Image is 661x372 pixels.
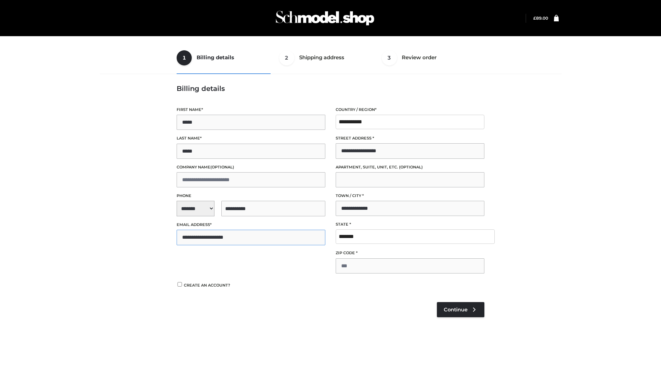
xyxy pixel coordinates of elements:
label: State [336,221,484,228]
label: Street address [336,135,484,142]
span: Create an account? [184,283,230,288]
label: Last name [177,135,325,142]
span: (optional) [399,165,423,169]
label: Phone [177,193,325,199]
span: £ [533,15,536,21]
input: Create an account? [177,282,183,287]
span: Continue [444,307,468,313]
span: (optional) [210,165,234,169]
label: First name [177,106,325,113]
label: Country / Region [336,106,484,113]
label: Email address [177,221,325,228]
a: £89.00 [533,15,548,21]
h3: Billing details [177,84,484,93]
label: Apartment, suite, unit, etc. [336,164,484,170]
label: Town / City [336,193,484,199]
label: ZIP Code [336,250,484,256]
a: Continue [437,302,484,317]
img: Schmodel Admin 964 [273,4,377,32]
bdi: 89.00 [533,15,548,21]
label: Company name [177,164,325,170]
